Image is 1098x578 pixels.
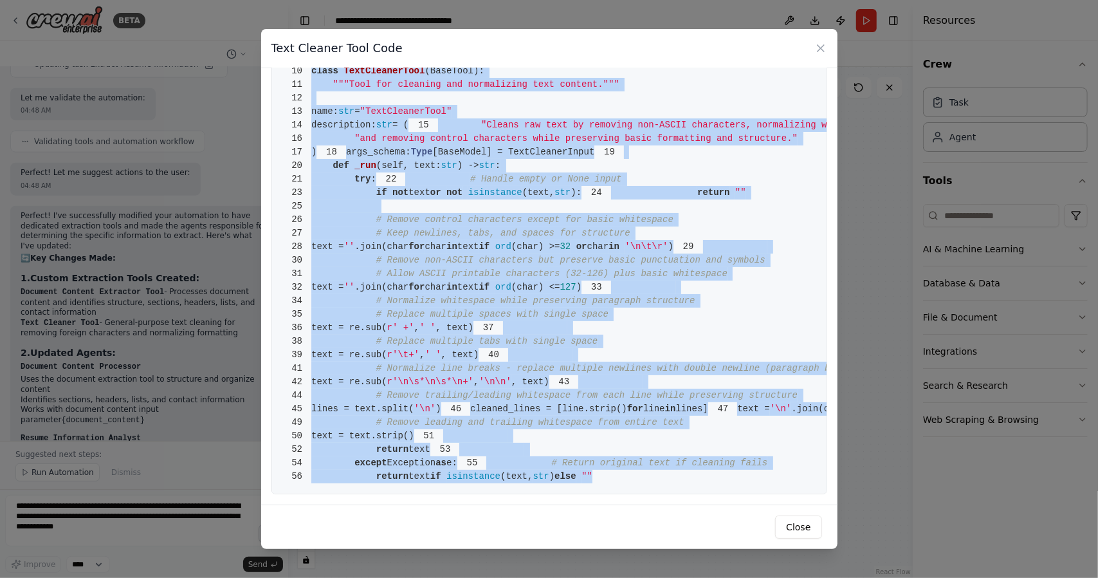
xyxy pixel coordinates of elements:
[371,174,376,184] span: :
[470,404,627,414] span: cleaned_lines = [line.strip()
[673,240,703,254] span: 29
[408,187,430,198] span: text
[282,254,312,267] span: 30
[571,187,581,198] span: ):
[708,402,738,416] span: 47
[481,120,892,130] span: "Cleans raw text by removing non-ASCII characters, normalizing whitespace, "
[675,404,708,414] span: lines]
[414,322,419,333] span: ,
[479,348,508,362] span: 40
[282,308,312,321] span: 35
[549,375,579,389] span: 43
[665,404,676,414] span: in
[282,200,312,213] span: 25
[791,404,899,414] span: .join(cleaned_lines)
[576,282,581,292] span: )
[560,282,576,292] span: 127
[425,282,446,292] span: char
[587,241,609,252] span: char
[333,160,349,171] span: def
[435,322,473,333] span: , text)
[343,241,354,252] span: ''
[697,187,729,198] span: return
[354,160,376,171] span: _run
[282,431,414,441] span: text = text.strip()
[282,375,312,389] span: 42
[495,282,511,292] span: ord
[311,106,338,117] span: name:
[392,120,408,130] span: = (
[282,118,312,132] span: 14
[282,147,317,157] span: )
[414,404,436,414] span: '\n'
[425,241,446,252] span: char
[376,363,857,373] span: # Normalize line breaks - replace multiple newlines with double newline (paragraph break)
[282,213,312,227] span: 26
[511,241,560,252] span: (char) >=
[554,187,571,198] span: str
[408,118,438,132] span: 15
[408,471,430,481] span: text
[625,241,668,252] span: '\n\t\r'
[376,390,798,400] span: # Remove trailing/leading whitespace from each line while preserving structure
[311,241,343,252] span: text =
[430,66,473,76] span: BaseTool
[432,147,594,157] span: [BaseModel] = TextCleanerInput
[282,348,312,362] span: 39
[425,350,441,360] span: ' '
[430,187,441,198] span: or
[282,429,312,443] span: 50
[387,322,414,333] span: r' +'
[457,282,479,292] span: text
[608,241,619,252] span: in
[282,267,312,281] span: 31
[282,145,312,159] span: 17
[511,282,560,292] span: (char) <=
[457,160,479,171] span: ) ->
[430,471,441,481] span: if
[311,120,376,130] span: description:
[282,443,312,456] span: 52
[387,377,473,387] span: r'\n\s*\n\s*\n+'
[376,471,408,481] span: return
[376,120,392,130] span: str
[581,281,611,294] span: 33
[435,458,446,468] span: as
[271,39,403,57] h3: Text Cleaner Tool Code
[643,404,665,414] span: line
[376,309,608,319] span: # Replace multiple spaces with single space
[343,66,425,76] span: TextCleanerTool
[419,350,425,360] span: ,
[470,174,621,184] span: # Handle empty or None input
[376,268,727,279] span: # Allow ASCII printable characters (32-126) plus basic whitespace
[376,444,408,454] span: return
[354,458,387,468] span: except
[441,402,471,416] span: 46
[338,106,354,117] span: str
[376,187,387,198] span: if
[511,377,549,387] span: , text)
[311,350,387,360] span: text = re.sub(
[282,362,312,375] span: 41
[737,404,769,414] span: text =
[282,335,312,348] span: 38
[533,471,549,481] span: str
[441,160,457,171] span: str
[419,322,435,333] span: ' '
[627,404,643,414] span: for
[311,404,414,414] span: lines = text.split(
[495,160,500,171] span: :
[354,174,371,184] span: try
[560,241,571,252] span: 32
[282,186,312,200] span: 23
[392,187,408,198] span: not
[354,241,408,252] span: .join(char
[282,456,312,470] span: 54
[376,214,673,225] span: # Remove control characters except for basic whitespace
[430,443,460,456] span: 53
[282,240,312,254] span: 28
[408,444,430,454] span: text
[282,416,312,429] span: 49
[343,282,354,292] span: ''
[473,377,479,387] span: ,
